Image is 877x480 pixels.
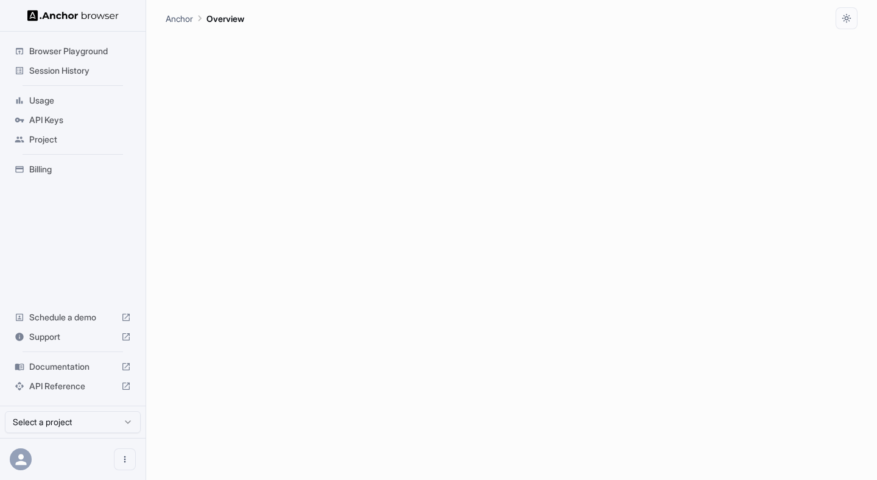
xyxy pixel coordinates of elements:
span: Session History [29,65,131,77]
span: Browser Playground [29,45,131,57]
div: Browser Playground [10,41,136,61]
button: Open menu [114,448,136,470]
div: Billing [10,160,136,179]
div: API Keys [10,110,136,130]
div: Usage [10,91,136,110]
div: Session History [10,61,136,80]
span: Project [29,133,131,146]
div: API Reference [10,376,136,396]
nav: breadcrumb [166,12,244,25]
span: Usage [29,94,131,107]
span: Support [29,331,116,343]
div: Documentation [10,357,136,376]
div: Schedule a demo [10,308,136,327]
p: Overview [206,12,244,25]
img: Anchor Logo [27,10,119,21]
span: API Reference [29,380,116,392]
div: Support [10,327,136,347]
div: Project [10,130,136,149]
span: Billing [29,163,131,175]
span: Schedule a demo [29,311,116,323]
span: Documentation [29,361,116,373]
span: API Keys [29,114,131,126]
p: Anchor [166,12,193,25]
